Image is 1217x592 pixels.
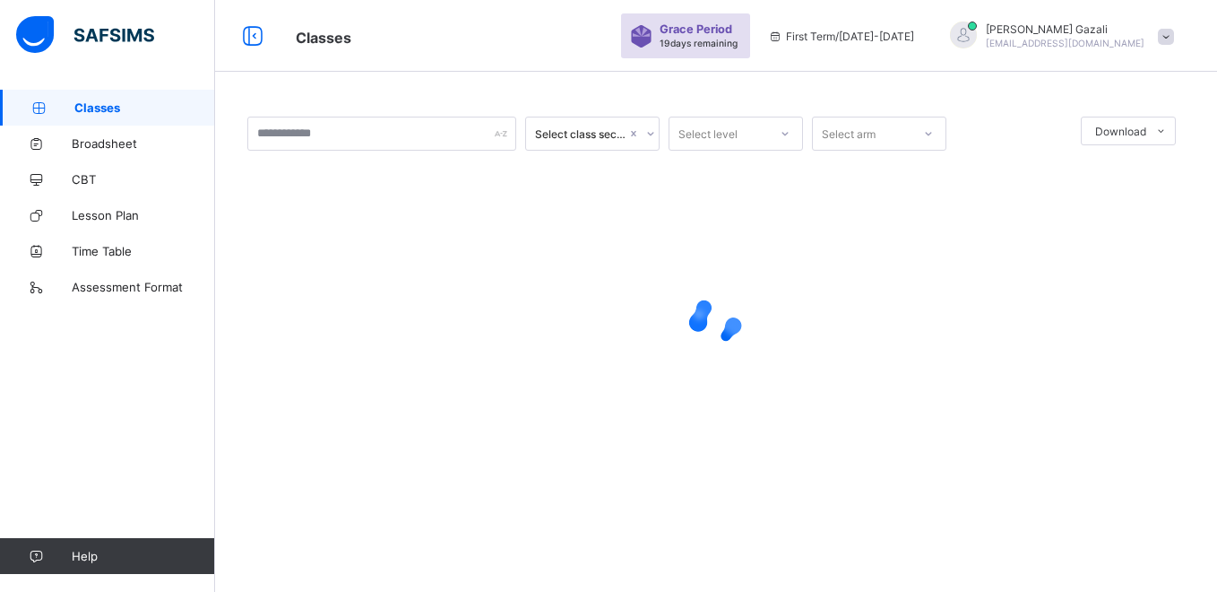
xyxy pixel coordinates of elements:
span: CBT [72,172,215,187]
img: sticker-purple.71386a28dfed39d6af7621340158ba97.svg [630,25,652,48]
div: RidwanullahGazali [932,22,1183,51]
span: Time Table [72,244,215,258]
span: [PERSON_NAME] Gazali [986,22,1144,36]
div: Select arm [822,117,876,151]
div: Select class section [535,127,626,141]
span: Assessment Format [72,280,215,294]
span: 19 days remaining [660,38,738,48]
span: Classes [74,100,215,115]
span: Download [1095,125,1146,138]
span: Lesson Plan [72,208,215,222]
img: safsims [16,16,154,54]
span: Help [72,549,214,563]
span: Classes [296,29,351,47]
div: Select level [678,117,738,151]
span: Grace Period [660,22,732,36]
span: Broadsheet [72,136,215,151]
span: session/term information [768,30,914,43]
span: [EMAIL_ADDRESS][DOMAIN_NAME] [986,38,1144,48]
